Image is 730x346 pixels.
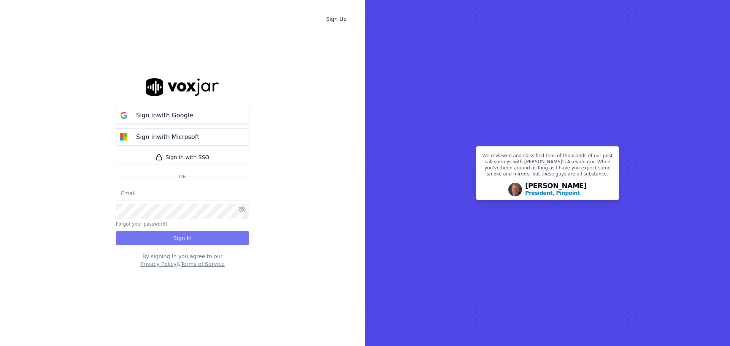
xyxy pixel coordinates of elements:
[481,153,614,180] p: We reviewed and classified tens of thousands of our post call surveys with [PERSON_NAME]'s AI eva...
[136,111,193,120] p: Sign in with Google
[116,186,249,201] input: Email
[320,12,353,26] a: Sign Up
[116,130,132,145] img: microsoft Sign in button
[508,183,522,196] img: Avatar
[140,260,176,268] button: Privacy Policy
[176,174,189,180] span: Or
[116,253,249,268] div: By signing in you agree to our &
[116,231,249,245] button: Sign In
[116,221,168,227] button: Forgot your password?
[525,189,580,197] p: President, Pinpoint
[116,108,132,123] img: google Sign in button
[116,107,249,124] button: Sign inwith Google
[116,150,249,164] a: Sign in with SSO
[116,128,249,145] button: Sign inwith Microsoft
[525,182,587,197] div: [PERSON_NAME]
[136,133,199,142] p: Sign in with Microsoft
[146,78,219,96] img: logo
[181,260,224,268] button: Terms of Service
